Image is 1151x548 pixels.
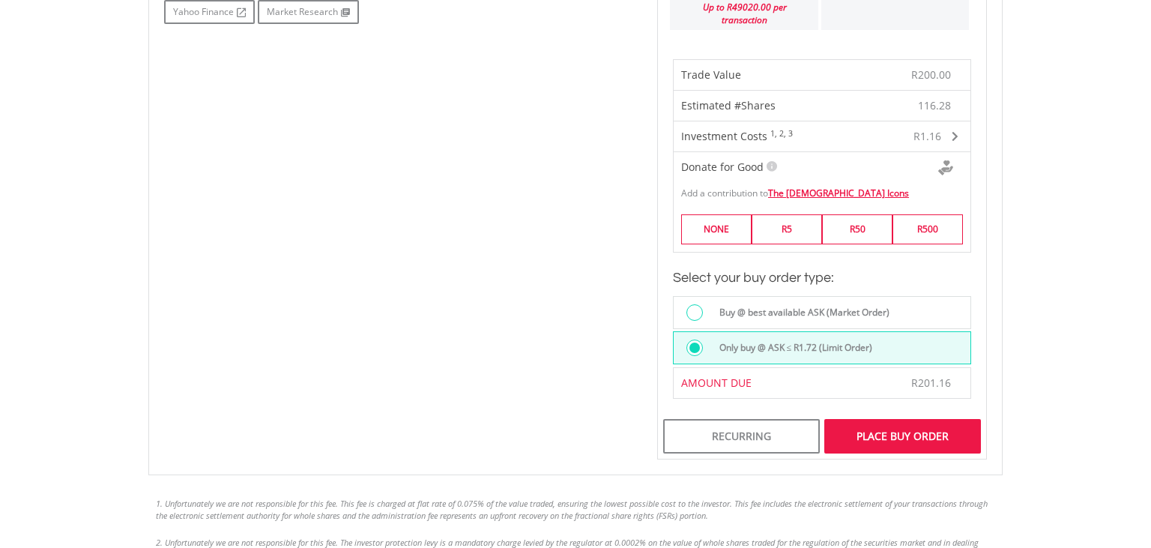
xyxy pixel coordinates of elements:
[752,214,822,244] label: R5
[156,498,995,521] li: 1. Unfortunately we are not responsible for this fee. This fee is charged at flat rate of 0.075% ...
[673,268,971,289] h3: Select your buy order type:
[710,340,873,356] label: Only buy @ ASK ≤ R1.72 (Limit Order)
[681,129,767,143] span: Investment Costs
[918,98,951,113] span: 116.28
[911,67,951,82] span: R200.00
[938,160,953,175] img: Donte For Good
[663,419,820,454] div: Recurring
[824,419,981,454] div: Place Buy Order
[822,214,892,244] label: R50
[681,67,741,82] span: Trade Value
[768,187,909,199] a: The [DEMOGRAPHIC_DATA] Icons
[681,160,764,174] span: Donate for Good
[681,376,752,390] span: AMOUNT DUE
[913,129,941,143] span: R1.16
[710,304,889,321] label: Buy @ best available ASK (Market Order)
[681,214,752,244] label: NONE
[681,98,776,112] span: Estimated #Shares
[770,128,793,139] sup: 1, 2, 3
[674,179,970,199] div: Add a contribution to
[892,214,963,244] label: R500
[911,376,951,390] span: R201.16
